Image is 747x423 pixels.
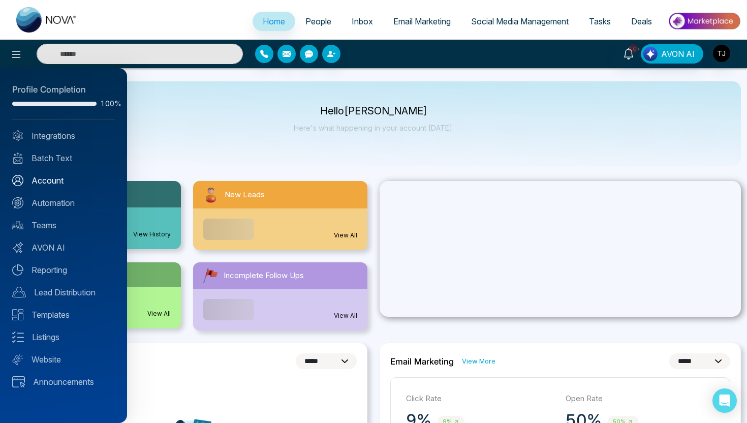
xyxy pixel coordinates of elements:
[12,309,23,320] img: Templates.svg
[101,100,115,107] span: 100%
[12,286,115,298] a: Lead Distribution
[12,353,115,366] a: Website
[12,152,115,164] a: Batch Text
[12,242,23,253] img: Avon-AI.svg
[12,287,26,298] img: Lead-dist.svg
[12,174,115,187] a: Account
[12,241,115,254] a: AVON AI
[12,83,115,97] div: Profile Completion
[12,354,23,365] img: Website.svg
[12,175,23,186] img: Account.svg
[12,219,115,231] a: Teams
[12,376,25,387] img: announcements.svg
[12,153,23,164] img: batch_text_white.png
[12,309,115,321] a: Templates
[12,220,23,231] img: team.svg
[12,197,115,209] a: Automation
[12,376,115,388] a: Announcements
[12,331,24,343] img: Listings.svg
[712,388,737,413] div: Open Intercom Messenger
[12,197,23,208] img: Automation.svg
[12,264,23,276] img: Reporting.svg
[12,264,115,276] a: Reporting
[12,130,23,141] img: Integrated.svg
[12,130,115,142] a: Integrations
[12,331,115,343] a: Listings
